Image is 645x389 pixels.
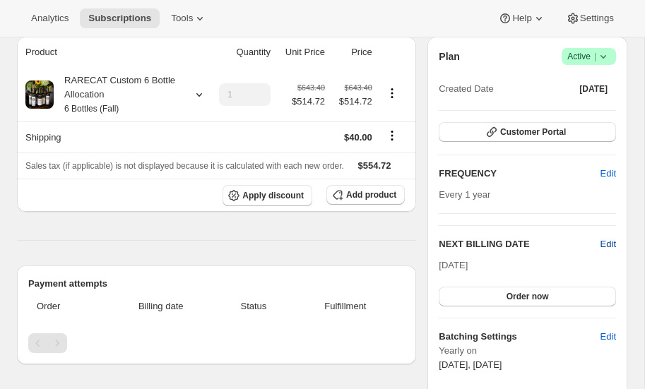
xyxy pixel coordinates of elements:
span: Order now [507,291,549,302]
button: Shipping actions [381,128,403,143]
button: Product actions [381,85,403,101]
button: Edit [592,325,625,348]
span: Fulfillment [294,299,396,313]
span: [DATE] [579,83,608,95]
button: Tools [162,8,215,28]
span: Active [567,49,610,64]
span: Status [221,299,285,313]
div: RARECAT Custom 6 Bottle Allocation [54,73,181,116]
span: Tools [171,13,193,24]
span: Help [512,13,531,24]
span: Customer Portal [500,126,566,138]
h6: Batching Settings [439,330,600,344]
button: Add product [326,185,405,205]
th: Product [17,37,207,68]
th: Quantity [207,37,275,68]
span: [DATE] [439,260,468,270]
button: Help [490,8,554,28]
th: Order [28,291,105,322]
button: Apply discount [223,185,312,206]
button: Order now [439,287,616,306]
h2: NEXT BILLING DATE [439,237,600,251]
span: Sales tax (if applicable) is not displayed because it is calculated with each new order. [25,161,344,171]
span: Add product [346,189,396,201]
small: $643.40 [345,83,372,92]
small: $643.40 [297,83,325,92]
span: Apply discount [242,190,304,201]
h2: Payment attempts [28,277,405,291]
h2: FREQUENCY [439,167,600,181]
small: 6 Bottles (Fall) [64,104,119,114]
th: Price [329,37,377,68]
button: [DATE] [571,79,616,99]
button: Edit [592,162,625,185]
img: product img [25,80,54,109]
nav: Pagination [28,333,405,353]
span: Settings [580,13,614,24]
span: Yearly on [439,344,616,358]
th: Unit Price [275,37,329,68]
span: $514.72 [333,95,372,109]
span: Every 1 year [439,189,490,200]
button: Customer Portal [439,122,616,142]
span: $40.00 [344,132,372,143]
span: Created Date [439,82,493,96]
span: [DATE], [DATE] [439,359,502,370]
span: $514.72 [292,95,325,109]
span: $554.72 [358,160,391,171]
th: Shipping [17,121,207,152]
span: Analytics [31,13,69,24]
button: Subscriptions [80,8,160,28]
span: Edit [600,167,616,181]
span: | [594,51,596,62]
button: Settings [557,8,622,28]
span: Subscriptions [88,13,151,24]
button: Analytics [23,8,77,28]
span: Billing date [109,299,213,313]
button: Edit [600,237,616,251]
h2: Plan [439,49,460,64]
span: Edit [600,330,616,344]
